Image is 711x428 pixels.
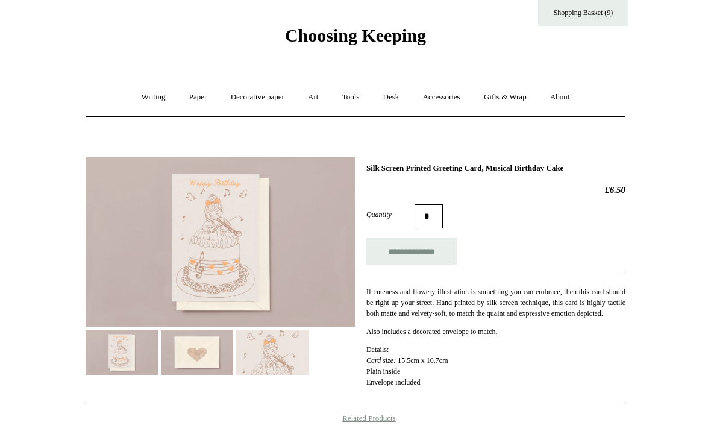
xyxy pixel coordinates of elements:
[131,81,177,113] a: Writing
[86,157,355,327] img: Silk Screen Printed Greeting Card, Musical Birthday Cake
[297,81,329,113] a: Art
[285,35,426,43] a: Choosing Keeping
[236,330,309,375] img: Silk Screen Printed Greeting Card, Musical Birthday Cake
[178,81,218,113] a: Paper
[398,356,448,365] span: 15.5cm x 10.7cm
[366,345,389,354] span: Details:
[331,81,371,113] a: Tools
[366,184,625,195] h2: £6.50
[161,330,233,375] img: Silk Screen Printed Greeting Card, Musical Birthday Cake
[539,81,581,113] a: About
[473,81,537,113] a: Gifts & Wrap
[285,25,426,45] span: Choosing Keeping
[412,81,471,113] a: Accessories
[372,81,410,113] a: Desk
[220,81,295,113] a: Decorative paper
[366,326,625,337] p: Also includes a decorated envelope to match.
[86,330,158,375] img: Silk Screen Printed Greeting Card, Musical Birthday Cake
[366,344,625,388] p: Plain inside Envelope included
[366,286,625,319] p: If cuteness and flowery illustration is something you can embrace, then this card should be right...
[366,209,415,220] label: Quantity
[366,356,396,365] em: Card size:
[366,163,625,173] h1: Silk Screen Printed Greeting Card, Musical Birthday Cake
[54,414,657,423] h4: Related Products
